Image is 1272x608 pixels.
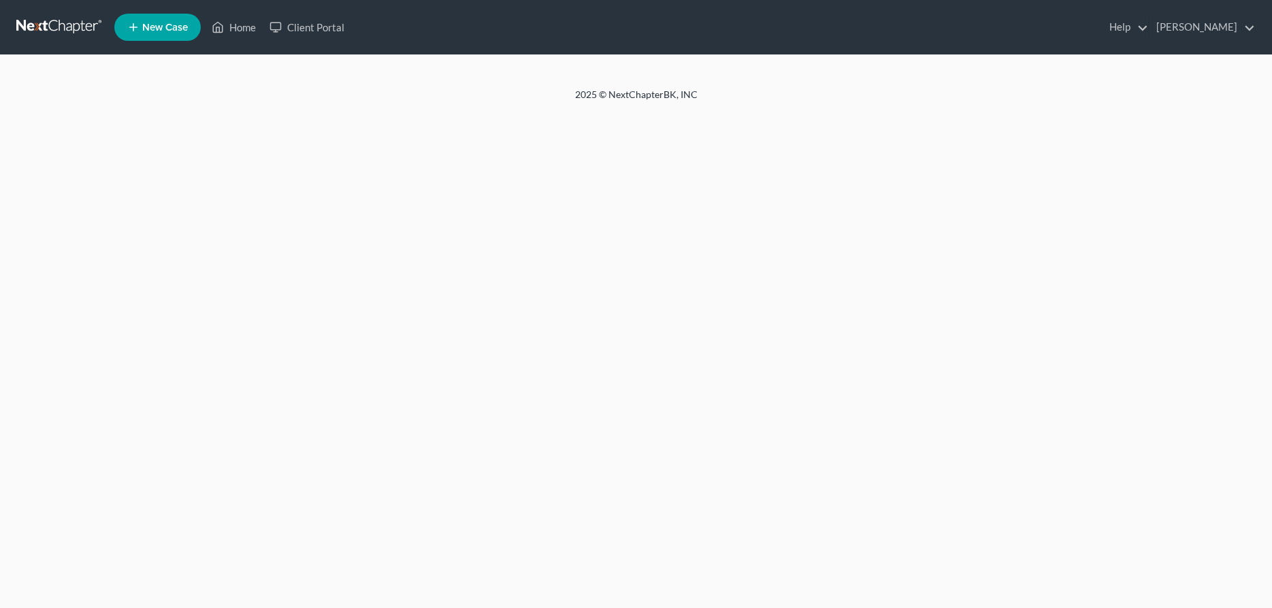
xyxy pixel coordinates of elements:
[205,15,263,39] a: Home
[1103,15,1148,39] a: Help
[263,15,351,39] a: Client Portal
[1149,15,1255,39] a: [PERSON_NAME]
[114,14,201,41] new-legal-case-button: New Case
[248,88,1024,112] div: 2025 © NextChapterBK, INC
